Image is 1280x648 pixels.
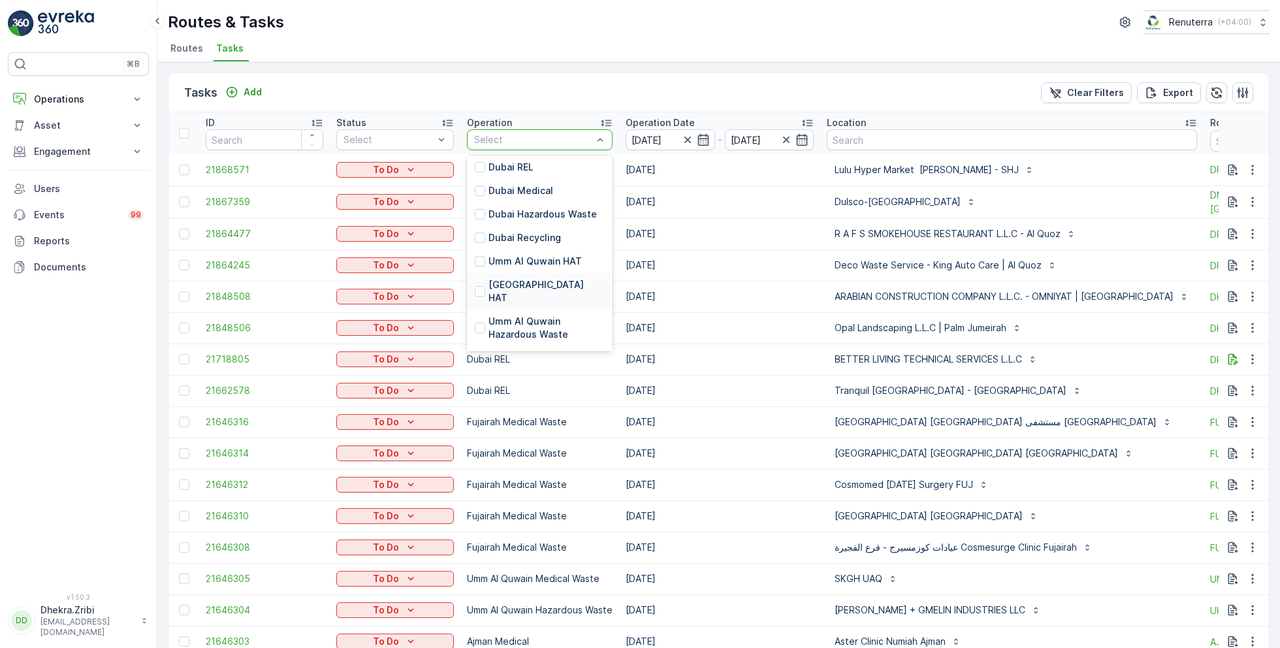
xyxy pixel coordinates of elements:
td: [DATE] [619,312,820,344]
p: Events [34,208,120,221]
p: Deco Waste Service - King Auto Care | Al Quoz [835,259,1042,272]
p: To Do [373,384,399,397]
p: Routes & Tasks [168,12,284,33]
div: Toggle Row Selected [179,636,189,647]
span: 21646314 [206,447,323,460]
input: dd/mm/yyyy [626,129,715,150]
a: 21646312 [206,478,323,491]
p: Umm Al Quwain Medical Waste [467,572,613,585]
p: 99 [131,210,141,220]
span: Routes [170,42,203,55]
div: Toggle Row Selected [179,385,189,396]
a: 21662578 [206,384,323,397]
p: To Do [373,415,399,429]
a: 21646303 [206,635,323,648]
input: dd/mm/yyyy [725,129,814,150]
p: SKGH UAQ [835,572,882,585]
button: To Do [336,571,454,587]
p: [EMAIL_ADDRESS][DOMAIN_NAME] [40,617,135,638]
button: To Do [336,257,454,273]
a: 21718805 [206,353,323,366]
div: Toggle Row Selected [179,260,189,270]
p: Clear Filters [1067,86,1124,99]
a: Events99 [8,202,149,228]
button: To Do [336,414,454,430]
button: Asset [8,112,149,138]
a: 21646304 [206,604,323,617]
input: Search [827,129,1197,150]
a: 21868571 [206,163,323,176]
p: Opal Landscaping L.L.C | Palm Jumeirah [835,321,1006,334]
td: [DATE] [619,344,820,375]
p: To Do [373,163,399,176]
button: [GEOGRAPHIC_DATA] [GEOGRAPHIC_DATA] مستشفى [GEOGRAPHIC_DATA] [827,412,1180,432]
div: Toggle Row Selected [179,448,189,459]
div: Toggle Row Selected [179,197,189,207]
input: Search [206,129,323,150]
p: Reports [34,235,144,248]
img: Screenshot_2024-07-26_at_13.33.01.png [1144,15,1164,29]
p: Dubai REL [467,384,613,397]
p: Route [1210,116,1238,129]
p: Asset [34,119,123,132]
button: Engagement [8,138,149,165]
p: Dubai Recycling [488,231,561,244]
div: Toggle Row Selected [179,574,189,584]
a: Users [8,176,149,202]
p: Dulsco-[GEOGRAPHIC_DATA] [835,195,961,208]
button: ARABIAN CONSTRUCTION COMPANY L.L.C. - OMNIYAT | [GEOGRAPHIC_DATA] [827,286,1197,307]
p: Fujairah Medical Waste [467,415,613,429]
a: 21848506 [206,321,323,334]
button: To Do [336,289,454,304]
a: 21646308 [206,541,323,554]
p: Status [336,116,366,129]
p: [PERSON_NAME] + GMELIN INDUSTRIES LLC [835,604,1025,617]
p: To Do [373,478,399,491]
p: - [718,132,722,148]
p: Cosmomed [DATE] Surgery FUJ [835,478,973,491]
p: To Do [373,290,399,303]
a: 21848508 [206,290,323,303]
a: 21864477 [206,227,323,240]
p: Dubai Hazardous Waste [488,208,597,221]
button: To Do [336,508,454,524]
p: To Do [373,321,399,334]
td: [DATE] [619,500,820,532]
div: Toggle Row Selected [179,229,189,239]
a: 21867359 [206,195,323,208]
td: [DATE] [619,469,820,500]
img: logo_light-DOdMpM7g.png [38,10,94,37]
button: R A F S SMOKEHOUSE RESTAURANT L.L.C - Al Quoz [827,223,1084,244]
div: Toggle Row Selected [179,291,189,302]
button: Clear Filters [1041,82,1132,103]
p: ⌘B [127,59,140,69]
button: Operations [8,86,149,112]
button: Export [1137,82,1201,103]
p: Umm Al Quwain Hazardous Waste [488,315,605,341]
p: Lulu Hyper Market [PERSON_NAME] - SHJ [835,163,1019,176]
td: [DATE] [619,250,820,281]
p: Fujairah Medical Waste [467,478,613,491]
td: [DATE] [619,218,820,250]
div: Toggle Row Selected [179,542,189,553]
a: 21646316 [206,415,323,429]
p: To Do [373,447,399,460]
button: To Do [336,383,454,398]
p: Dubai REL [488,161,534,174]
button: To Do [336,351,454,367]
div: DD [11,610,32,631]
td: [DATE] [619,563,820,594]
p: [GEOGRAPHIC_DATA] [GEOGRAPHIC_DATA] [835,510,1023,523]
p: Select [344,133,434,146]
button: To Do [336,477,454,493]
button: To Do [336,320,454,336]
td: [DATE] [619,375,820,406]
